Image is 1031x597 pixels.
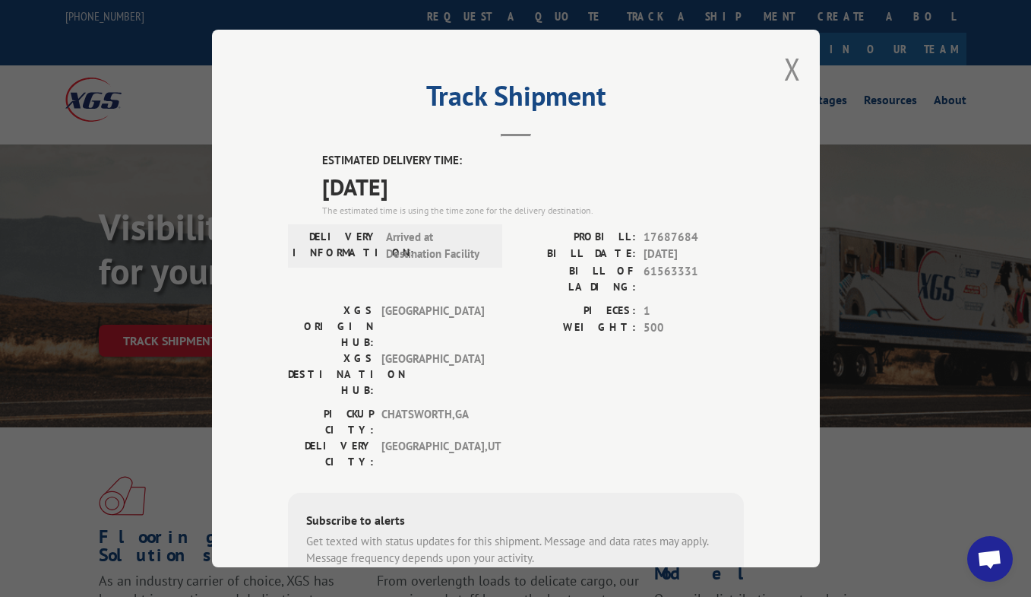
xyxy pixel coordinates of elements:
[306,533,726,567] div: Get texted with status updates for this shipment. Message and data rates may apply. Message frequ...
[644,246,744,263] span: [DATE]
[386,229,489,263] span: Arrived at Destination Facility
[288,351,374,399] label: XGS DESTINATION HUB:
[322,204,744,218] div: The estimated time is using the time zone for the delivery destination.
[293,229,378,263] label: DELIVERY INFORMATION:
[967,536,1013,582] div: Open chat
[322,152,744,170] label: ESTIMATED DELIVERY TIME:
[644,229,744,246] span: 17687684
[381,351,484,399] span: [GEOGRAPHIC_DATA]
[288,406,374,438] label: PICKUP CITY:
[784,49,801,89] button: Close modal
[381,406,484,438] span: CHATSWORTH , GA
[516,246,636,263] label: BILL DATE:
[288,303,374,351] label: XGS ORIGIN HUB:
[644,303,744,320] span: 1
[516,263,636,295] label: BILL OF LADING:
[644,263,744,295] span: 61563331
[381,438,484,470] span: [GEOGRAPHIC_DATA] , UT
[306,511,726,533] div: Subscribe to alerts
[644,319,744,337] span: 500
[516,303,636,320] label: PIECES:
[322,170,744,204] span: [DATE]
[288,85,744,114] h2: Track Shipment
[288,438,374,470] label: DELIVERY CITY:
[381,303,484,351] span: [GEOGRAPHIC_DATA]
[516,229,636,246] label: PROBILL:
[516,319,636,337] label: WEIGHT:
